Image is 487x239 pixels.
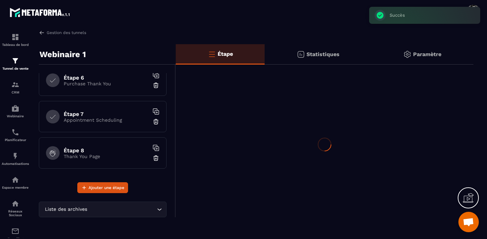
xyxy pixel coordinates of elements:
p: Tunnel de vente [2,67,29,70]
img: email [11,227,19,235]
p: Purchase Thank You [64,81,149,86]
input: Search for option [89,206,155,213]
span: Liste des archives [43,206,89,213]
a: formationformationTableau de bord [2,28,29,52]
p: Statistiques [307,51,340,57]
p: CRM [2,90,29,94]
p: Automatisations [2,162,29,166]
p: Réseaux Sociaux [2,209,29,217]
img: arrow [39,30,45,36]
img: logo [10,6,71,18]
img: setting-gr.5f69749f.svg [403,50,411,58]
a: schedulerschedulerPlanificateur [2,123,29,147]
p: Thank You Page [64,154,149,159]
span: Ajouter une étape [89,184,124,191]
img: trash [153,82,159,89]
a: formationformationTunnel de vente [2,52,29,75]
a: Ouvrir le chat [458,212,479,232]
p: Paramètre [413,51,441,57]
p: Tableau de bord [2,43,29,47]
div: Search for option [39,202,167,217]
img: formation [11,81,19,89]
p: Étape [218,51,233,57]
img: scheduler [11,128,19,136]
h6: Étape 8 [64,147,149,154]
p: Webinaire 1 [40,48,86,61]
a: Gestion des tunnels [39,30,86,36]
img: bars-o.4a397970.svg [208,50,216,58]
p: Webinaire [2,114,29,118]
a: automationsautomationsEspace membre [2,171,29,194]
p: Appointment Scheduling [64,117,149,123]
h6: Étape 6 [64,74,149,81]
img: formation [11,33,19,41]
h6: Étape 7 [64,111,149,117]
img: trash [153,118,159,125]
p: Espace membre [2,186,29,189]
img: trash [153,155,159,161]
img: formation [11,57,19,65]
button: Ajouter une étape [77,182,128,193]
img: social-network [11,200,19,208]
a: automationsautomationsAutomatisations [2,147,29,171]
img: automations [11,152,19,160]
img: automations [11,104,19,113]
img: stats.20deebd0.svg [297,50,305,58]
a: automationsautomationsWebinaire [2,99,29,123]
a: social-networksocial-networkRéseaux Sociaux [2,194,29,222]
img: automations [11,176,19,184]
a: formationformationCRM [2,75,29,99]
p: Planificateur [2,138,29,142]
